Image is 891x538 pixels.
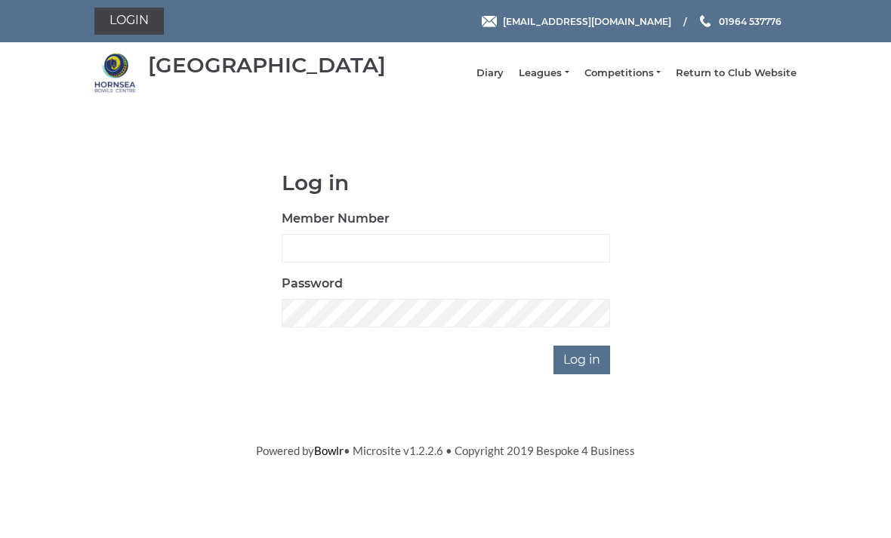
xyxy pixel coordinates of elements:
[719,15,782,26] span: 01964 537776
[282,171,610,195] h1: Log in
[282,210,390,228] label: Member Number
[482,14,671,29] a: Email [EMAIL_ADDRESS][DOMAIN_NAME]
[676,66,797,80] a: Return to Club Website
[553,346,610,374] input: Log in
[700,15,711,27] img: Phone us
[148,54,386,77] div: [GEOGRAPHIC_DATA]
[584,66,661,80] a: Competitions
[476,66,504,80] a: Diary
[256,444,635,457] span: Powered by • Microsite v1.2.2.6 • Copyright 2019 Bespoke 4 Business
[519,66,569,80] a: Leagues
[503,15,671,26] span: [EMAIL_ADDRESS][DOMAIN_NAME]
[94,52,136,94] img: Hornsea Bowls Centre
[314,444,344,457] a: Bowlr
[482,16,497,27] img: Email
[698,14,782,29] a: Phone us 01964 537776
[94,8,164,35] a: Login
[282,275,343,293] label: Password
